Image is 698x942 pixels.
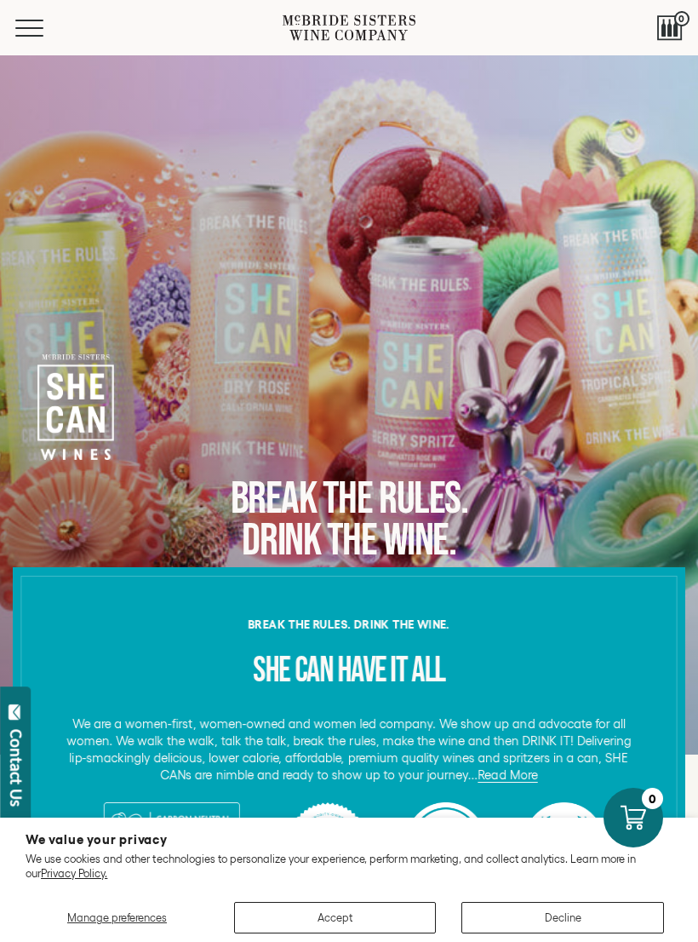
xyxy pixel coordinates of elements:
span: Wine. [383,513,456,568]
button: Mobile Menu Trigger [15,20,77,37]
button: Decline [461,902,664,933]
p: We use cookies and other technologies to personalize your experience, perform marketing, and coll... [26,853,672,881]
div: 0 [642,788,663,809]
span: can [295,649,333,692]
h2: We value your privacy [26,833,672,846]
span: Break [231,471,317,526]
span: she [254,649,290,692]
a: Privacy Policy. [41,867,107,880]
span: all [411,649,444,692]
span: the [323,471,373,526]
a: Read More [478,767,538,783]
span: Manage preferences [67,911,167,924]
span: it [391,649,407,692]
h6: Break the rules. Drink the Wine. [25,618,673,630]
span: the [327,513,377,568]
button: Accept [234,902,437,933]
p: We are a women-first, women-owned and women led company. We show up and advocate for all women. W... [60,715,638,784]
div: Contact Us [8,729,25,807]
span: 0 [674,11,689,26]
button: Manage preferences [26,902,209,933]
span: Drink [242,513,320,568]
span: Rules. [379,471,467,526]
span: have [337,649,386,692]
